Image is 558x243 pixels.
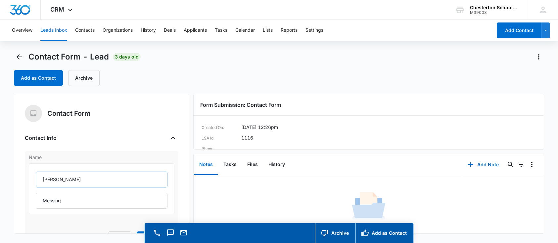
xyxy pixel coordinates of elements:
button: Back [14,52,24,62]
button: Settings [305,20,323,41]
button: History [141,20,156,41]
span: 3 days old [113,53,141,61]
button: Leads Inbox [40,20,67,41]
button: Reports [281,20,298,41]
button: Search... [505,159,516,170]
button: Close [168,133,178,143]
button: Deals [164,20,176,41]
button: Overview [12,20,32,41]
button: Filters [516,159,527,170]
dt: Created On: [202,124,241,132]
button: Archive [315,223,355,243]
button: Contacts [75,20,95,41]
button: Archive [68,70,100,86]
dd: 1116 [241,134,253,142]
button: Lists [263,20,273,41]
dt: LSA Id: [202,134,241,142]
button: History [263,154,290,175]
button: Add as Contact [14,70,63,86]
dt: Phone: [202,145,241,153]
button: Files [242,154,263,175]
span: CRM [51,6,65,13]
button: Notes [194,154,218,175]
button: Organizations [103,20,133,41]
button: Overflow Menu [527,159,537,170]
div: account id [470,10,518,15]
div: account name [470,5,518,10]
h4: Contact Info [25,134,57,142]
button: Applicants [184,20,207,41]
button: Calendar [235,20,255,41]
button: Tasks [218,154,242,175]
button: Call [153,228,162,237]
button: Add as Contact [355,223,413,243]
button: Text [166,228,175,237]
button: Actions [534,52,544,62]
a: Text [166,232,175,238]
input: First Name [36,172,167,187]
h5: Contact Form [47,108,90,118]
a: Call [153,232,162,238]
a: Email [179,232,188,238]
img: No Data [352,190,385,223]
dd: [DATE] 12:26pm [241,124,278,132]
button: Add Note [461,157,505,173]
button: Tasks [215,20,227,41]
label: Name [29,154,174,161]
h3: Form Submission: Contact Form [200,101,537,109]
input: Last Name [36,193,167,209]
button: Email [179,228,188,237]
span: Contact Form - Lead [28,52,109,62]
button: Add Contact [497,22,541,38]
